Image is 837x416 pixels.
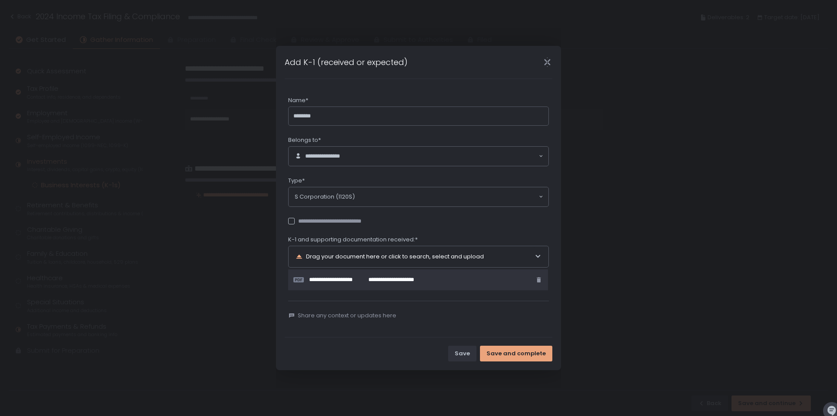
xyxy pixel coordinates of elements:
[288,236,418,244] span: K-1 and supporting documentation received:*
[289,147,548,166] div: Search for option
[298,312,396,320] span: Share any context or updates here
[533,57,561,67] div: Close
[455,350,470,358] div: Save
[350,152,538,161] input: Search for option
[355,193,538,201] input: Search for option
[448,346,476,361] button: Save
[288,177,305,185] span: Type*
[288,136,321,144] span: Belongs to*
[487,350,546,358] div: Save and complete
[288,96,308,104] span: Name*
[480,346,552,361] button: Save and complete
[295,193,355,201] span: S Corporation (1120S)
[285,56,408,68] h1: Add K-1 (received or expected)
[289,187,548,206] div: Search for option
